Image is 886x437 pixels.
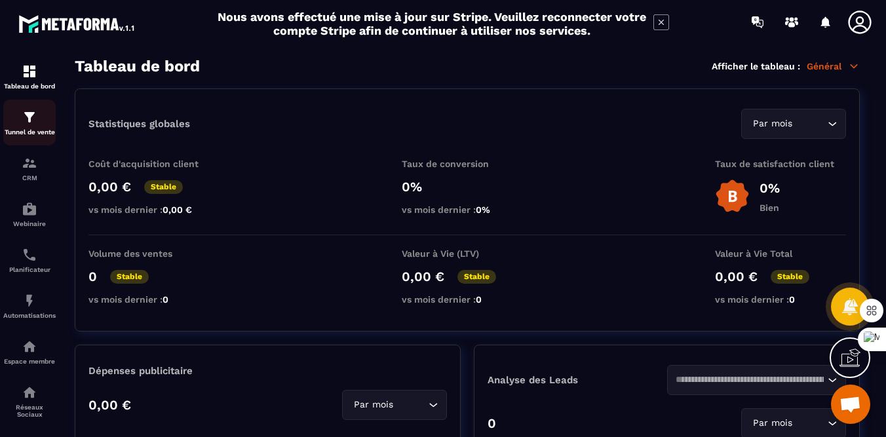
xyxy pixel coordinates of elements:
p: Général [807,60,860,72]
div: Search for option [342,390,447,420]
p: Coût d'acquisition client [88,159,220,169]
span: 0% [476,204,490,215]
p: Planificateur [3,266,56,273]
img: logo [18,12,136,35]
h2: Nous avons effectué une mise à jour sur Stripe. Veuillez reconnecter votre compte Stripe afin de ... [217,10,647,37]
a: formationformationTableau de bord [3,54,56,100]
div: Search for option [741,109,846,139]
img: automations [22,339,37,354]
img: tab_domain_overview_orange.svg [53,76,64,86]
span: Par mois [750,416,795,430]
div: Mots-clés [163,77,201,86]
a: schedulerschedulerPlanificateur [3,237,56,283]
p: 0,00 € [715,269,758,284]
img: b-badge-o.b3b20ee6.svg [715,179,750,214]
p: vs mois dernier : [402,294,533,305]
p: Automatisations [3,312,56,319]
span: Par mois [351,398,396,412]
img: website_grey.svg [21,34,31,45]
img: formation [22,109,37,125]
input: Search for option [676,373,825,387]
div: Search for option [667,365,847,395]
p: Statistiques globales [88,118,190,130]
span: 0 [476,294,482,305]
img: logo_orange.svg [21,21,31,31]
p: Webinaire [3,220,56,227]
p: Valeur à Vie Total [715,248,846,259]
input: Search for option [396,398,425,412]
p: Taux de satisfaction client [715,159,846,169]
p: Tableau de bord [3,83,56,90]
p: Stable [457,270,496,284]
p: Analyse des Leads [488,374,667,386]
img: scheduler [22,247,37,263]
p: Tunnel de vente [3,128,56,136]
span: 0,00 € [163,204,192,215]
p: 0% [402,179,533,195]
p: Bien [760,202,780,213]
p: 0,00 € [88,397,131,413]
p: Stable [110,270,149,284]
p: Taux de conversion [402,159,533,169]
a: automationsautomationsWebinaire [3,191,56,237]
div: Domaine: [DOMAIN_NAME] [34,34,148,45]
p: Afficher le tableau : [712,61,800,71]
p: vs mois dernier : [402,204,533,215]
p: Volume des ventes [88,248,220,259]
p: 0 [88,269,97,284]
div: Domaine [67,77,101,86]
p: vs mois dernier : [88,294,220,305]
img: automations [22,201,37,217]
span: 0 [789,294,795,305]
p: Dépenses publicitaire [88,365,447,377]
a: social-networksocial-networkRéseaux Sociaux [3,375,56,428]
p: Réseaux Sociaux [3,404,56,418]
p: 0,00 € [402,269,444,284]
a: automationsautomationsAutomatisations [3,283,56,329]
img: tab_keywords_by_traffic_grey.svg [149,76,159,86]
img: automations [22,293,37,309]
a: formationformationCRM [3,145,56,191]
img: social-network [22,385,37,400]
img: formation [22,64,37,79]
p: 0,00 € [88,179,131,195]
p: vs mois dernier : [715,294,846,305]
p: CRM [3,174,56,181]
a: formationformationTunnel de vente [3,100,56,145]
p: 0 [488,415,496,431]
input: Search for option [795,117,824,131]
span: Par mois [750,117,795,131]
img: formation [22,155,37,171]
p: Espace membre [3,358,56,365]
p: 0% [760,180,780,196]
input: Search for option [795,416,824,430]
div: v 4.0.24 [37,21,64,31]
a: Ouvrir le chat [831,385,870,424]
span: 0 [163,294,168,305]
p: Stable [144,180,183,194]
p: Valeur à Vie (LTV) [402,248,533,259]
p: vs mois dernier : [88,204,220,215]
h3: Tableau de bord [75,57,200,75]
a: automationsautomationsEspace membre [3,329,56,375]
p: Stable [771,270,809,284]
